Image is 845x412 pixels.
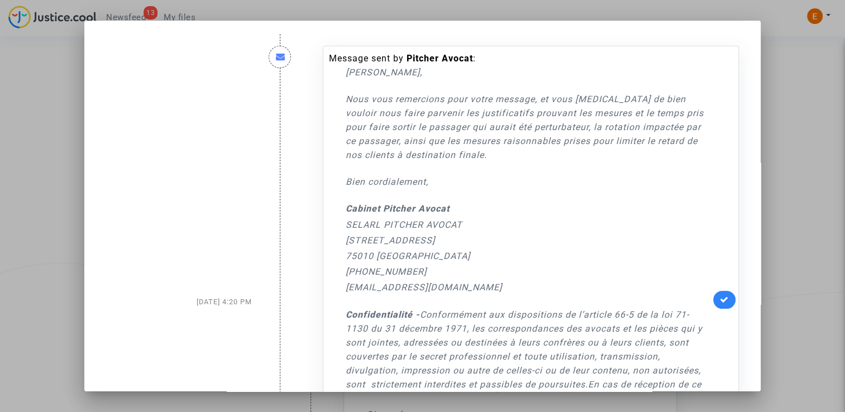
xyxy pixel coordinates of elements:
p: SELARL PITCHER AVOCAT [346,218,710,232]
p: Bien cordialement, [346,175,710,189]
i: Conformément aux dispositions de l’article 66-5 de la loi 71-1130 du 31 décembre 1971, les corres... [346,309,703,404]
b: Pitcher Avocat [407,53,473,64]
p: [PERSON_NAME], [346,65,710,79]
p: Nous vous remercions pour votre message, et vous [MEDICAL_DATA] de bien vouloir nous faire parven... [346,92,710,162]
p: 75010 [GEOGRAPHIC_DATA] [346,249,710,263]
strong: Confidentialité - [346,309,420,320]
a: [EMAIL_ADDRESS][DOMAIN_NAME] [346,282,502,293]
strong: Cabinet Pitcher Avocat [346,203,450,214]
p: [PHONE_NUMBER] [346,265,710,279]
p: [STREET_ADDRESS] [346,233,710,247]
